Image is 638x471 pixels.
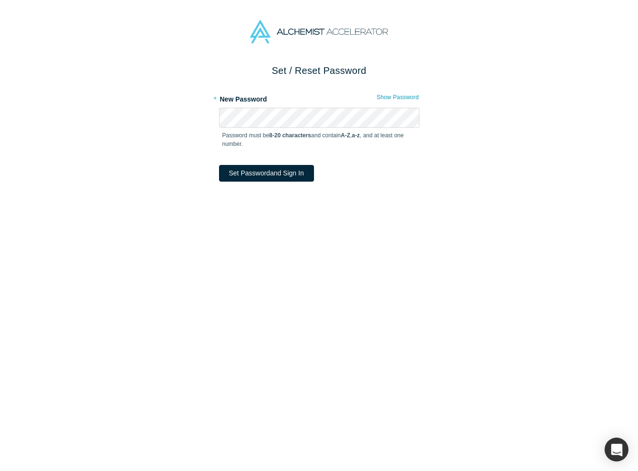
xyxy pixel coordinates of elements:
button: Show Password [376,91,419,103]
h2: Set / Reset Password [219,63,419,78]
strong: a-z [352,132,360,139]
img: Alchemist Accelerator Logo [250,20,387,43]
strong: 8-20 characters [269,132,311,139]
button: Set Passwordand Sign In [219,165,314,182]
label: New Password [219,91,419,104]
p: Password must be and contain , , and at least one number. [222,131,416,148]
strong: A-Z [341,132,350,139]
